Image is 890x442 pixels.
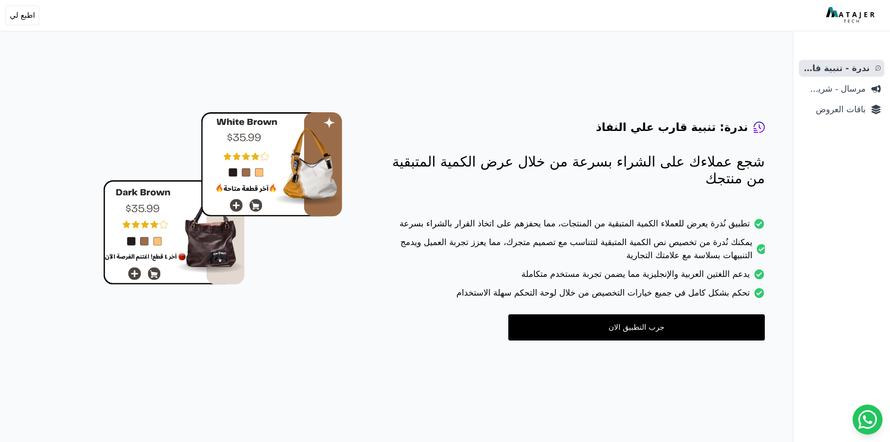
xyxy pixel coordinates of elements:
span: ندرة - تنبية قارب علي النفاذ [803,62,870,75]
span: اطبع لي [10,10,35,21]
li: يدعم اللغتين العربية والإنجليزية مما يضمن تجربة مستخدم متكاملة [380,268,765,286]
span: باقات العروض [803,103,866,116]
h4: ندرة: تنبية قارب علي النفاذ [596,120,748,135]
li: تحكم بشكل كامل في جميع خيارات التخصيص من خلال لوحة التحكم سهلة الاستخدام [380,286,765,305]
img: MatajerTech Logo [826,7,877,24]
a: جرب التطبيق الان [508,314,765,341]
span: مرسال - شريط دعاية [803,82,866,95]
li: يمكنك نُدرة من تخصيص نص الكمية المتبقية لتتناسب مع تصميم متجرك، مما يعزز تجربة العميل ويدمج التنب... [380,236,765,268]
img: hero [103,112,342,285]
li: تطبيق نُدرة يعرض للعملاء الكمية المتبقية من المنتجات، مما يحفزهم على اتخاذ القرار بالشراء بسرعة [380,217,765,236]
p: شجع عملاءك على الشراء بسرعة من خلال عرض الكمية المتبقية من منتجك [380,153,765,187]
button: اطبع لي [6,6,39,25]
